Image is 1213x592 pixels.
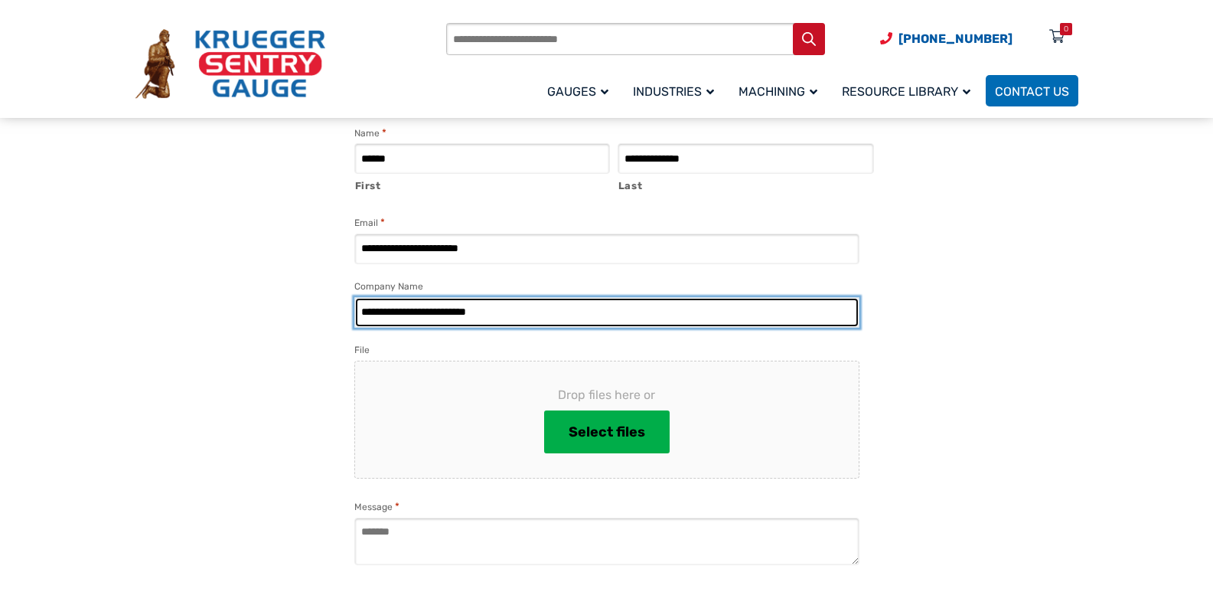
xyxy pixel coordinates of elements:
label: First [355,175,611,194]
div: 0 [1064,23,1068,35]
a: Industries [624,73,729,109]
a: Phone Number (920) 434-8860 [880,29,1012,48]
span: Drop files here or [380,386,834,404]
label: Email [354,215,385,231]
span: Contact Us [995,84,1069,99]
label: Last [618,175,874,194]
a: Machining [729,73,833,109]
span: Resource Library [842,84,970,99]
span: Gauges [547,84,608,99]
span: [PHONE_NUMBER] [898,31,1012,46]
span: Industries [633,84,714,99]
label: File [354,342,370,358]
label: Message [354,499,399,515]
button: select files, file [544,410,670,453]
label: Company Name [354,279,423,294]
a: Contact Us [986,75,1078,106]
a: Resource Library [833,73,986,109]
span: Machining [739,84,817,99]
a: Gauges [538,73,624,109]
img: Krueger Sentry Gauge [135,29,325,100]
legend: Name [354,126,386,141]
